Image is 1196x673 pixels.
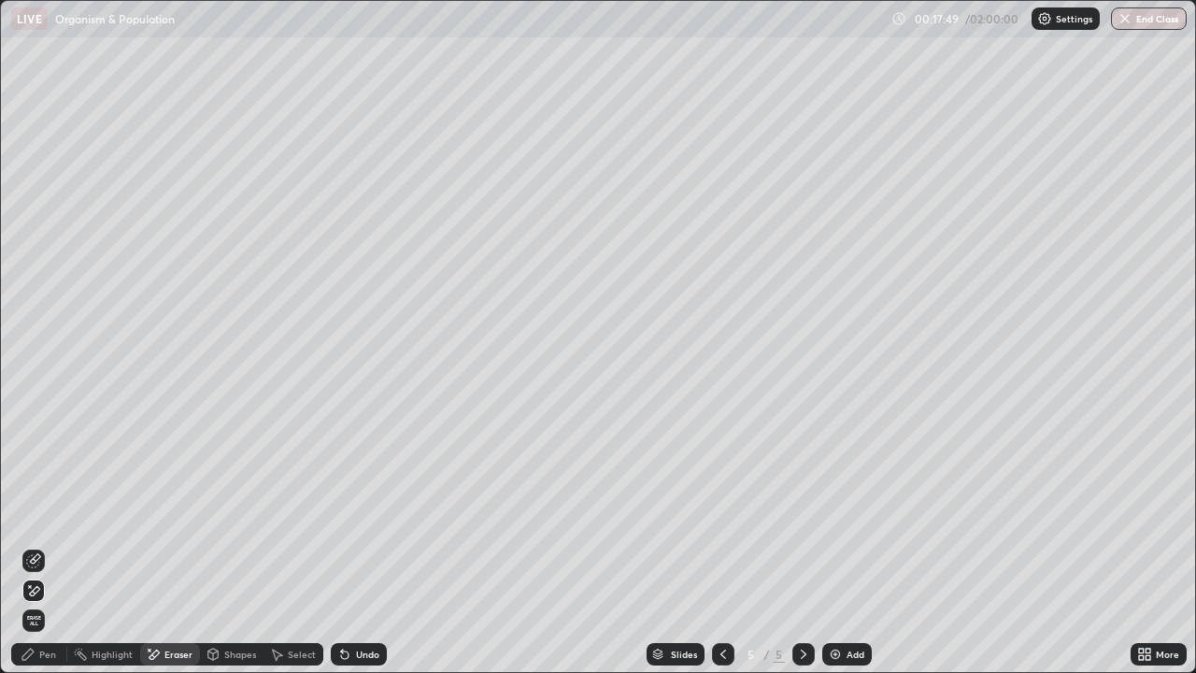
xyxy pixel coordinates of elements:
div: More [1156,650,1179,659]
div: Highlight [92,650,133,659]
span: Erase all [23,615,44,626]
div: Undo [356,650,379,659]
button: End Class [1111,7,1187,30]
div: Select [288,650,316,659]
div: / [764,649,770,660]
div: 5 [742,649,761,660]
div: Slides [671,650,697,659]
img: end-class-cross [1118,11,1132,26]
p: LIVE [17,11,42,26]
img: class-settings-icons [1037,11,1052,26]
div: Shapes [224,650,256,659]
p: Settings [1056,14,1092,23]
p: Organism & Population [55,11,175,26]
div: Pen [39,650,56,659]
div: 5 [774,646,785,663]
div: Eraser [164,650,192,659]
img: add-slide-button [828,647,843,662]
div: Add [847,650,864,659]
